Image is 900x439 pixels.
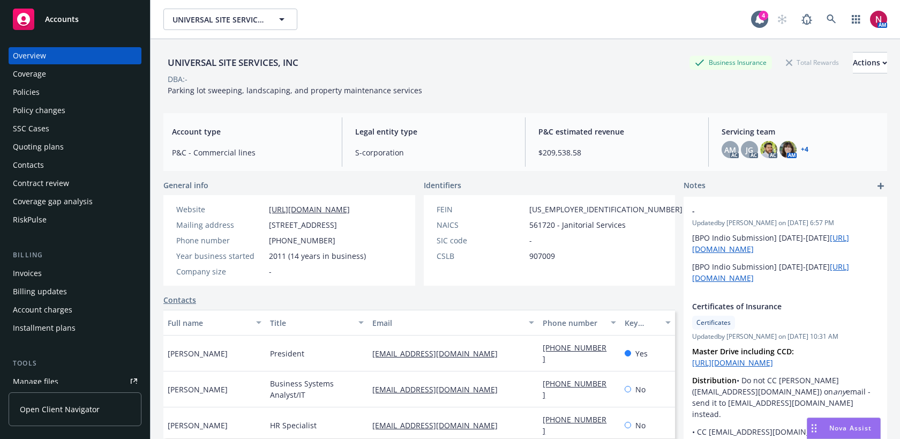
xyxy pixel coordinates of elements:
span: No [635,384,646,395]
span: [STREET_ADDRESS] [269,219,337,230]
a: Billing updates [9,283,141,300]
div: 4 [759,11,768,20]
a: Coverage gap analysis [9,193,141,210]
div: Policies [13,84,40,101]
span: Updated by [PERSON_NAME] on [DATE] 6:57 PM [692,218,879,228]
button: Title [266,310,368,336]
span: Business Systems Analyst/IT [270,378,364,400]
span: P&C estimated revenue [538,126,695,137]
div: Coverage gap analysis [13,193,93,210]
button: Full name [163,310,266,336]
a: Quoting plans [9,138,141,155]
div: Phone number [176,235,265,246]
div: Title [270,317,352,329]
div: Installment plans [13,319,76,337]
div: RiskPulse [13,211,47,228]
span: 907009 [529,250,555,262]
span: Accounts [45,15,79,24]
a: Report a Bug [796,9,817,30]
div: Account charges [13,301,72,318]
a: Invoices [9,265,141,282]
span: Servicing team [722,126,879,137]
button: Key contact [620,310,675,336]
div: Business Insurance [689,56,772,69]
span: [PERSON_NAME] [168,348,228,359]
div: SSC Cases [13,120,49,137]
a: [PHONE_NUMBER] [543,343,606,364]
em: any [833,386,846,397]
button: Nova Assist [807,418,881,439]
div: Tools [9,358,141,369]
div: Total Rewards [781,56,844,69]
span: General info [163,180,208,191]
p: [BPO Indio Submission] [DATE]-[DATE] [692,232,879,255]
div: FEIN [437,204,525,215]
div: Company size [176,266,265,277]
span: [PHONE_NUMBER] [269,235,335,246]
a: [EMAIL_ADDRESS][DOMAIN_NAME] [372,348,506,359]
a: +4 [801,146,808,153]
span: S-corporation [355,147,512,158]
div: Key contact [625,317,659,329]
button: Email [368,310,538,336]
div: Policy changes [13,102,65,119]
div: Overview [13,47,46,64]
span: - [692,205,851,217]
a: [EMAIL_ADDRESS][DOMAIN_NAME] [372,420,506,430]
a: [EMAIL_ADDRESS][DOMAIN_NAME] [372,384,506,395]
div: Full name [168,317,250,329]
span: - [269,266,272,277]
span: Parking lot sweeping, landscaping, and property maintenance services [168,85,422,95]
a: Overview [9,47,141,64]
div: Mailing address [176,219,265,230]
a: [URL][DOMAIN_NAME] [692,358,773,368]
div: Phone number [543,317,604,329]
button: Actions [853,52,887,73]
span: JG [746,144,753,155]
a: Accounts [9,4,141,34]
span: $209,538.58 [538,147,695,158]
span: [PERSON_NAME] [168,420,228,431]
span: Account type [172,126,329,137]
img: photo [760,141,777,158]
a: RiskPulse [9,211,141,228]
span: HR Specialist [270,420,317,431]
span: [US_EMPLOYER_IDENTIFICATION_NUMBER] [529,204,682,215]
span: 2011 (14 years in business) [269,250,366,262]
a: [PHONE_NUMBER] [543,378,606,400]
div: Manage files [13,373,58,390]
img: photo [779,141,797,158]
span: Identifiers [424,180,461,191]
div: Email [372,317,522,329]
div: Billing [9,250,141,261]
a: [URL][DOMAIN_NAME] [269,204,350,214]
a: Contacts [9,157,141,174]
span: Open Client Navigator [20,404,100,415]
span: 561720 - Janitorial Services [529,219,626,230]
a: Search [821,9,842,30]
p: • Do not CC [PERSON_NAME] ([EMAIL_ADDRESS][DOMAIN_NAME]) on email - send it to [EMAIL_ADDRESS][DO... [692,375,879,420]
div: -Updatedby [PERSON_NAME] on [DATE] 6:57 PM[BPO Indio Submission] [DATE]-[DATE][URL][DOMAIN_NAME][... [684,197,887,292]
span: Yes [635,348,648,359]
span: Updated by [PERSON_NAME] on [DATE] 10:31 AM [692,332,879,341]
div: Invoices [13,265,42,282]
a: Coverage [9,65,141,83]
span: AM [724,144,736,155]
div: Contacts [13,157,44,174]
div: UNIVERSAL SITE SERVICES, INC [163,56,303,70]
span: UNIVERSAL SITE SERVICES, INC [172,14,265,25]
strong: Master Drive including CCD: [692,346,794,356]
div: Billing updates [13,283,67,300]
div: Website [176,204,265,215]
span: President [270,348,304,359]
div: DBA: - [168,73,187,85]
a: Installment plans [9,319,141,337]
a: SSC Cases [9,120,141,137]
div: SIC code [437,235,525,246]
span: P&C - Commercial lines [172,147,329,158]
div: Coverage [13,65,46,83]
span: No [635,420,646,431]
a: Contacts [163,294,196,306]
span: - [529,235,532,246]
strong: Distribution [692,375,737,385]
